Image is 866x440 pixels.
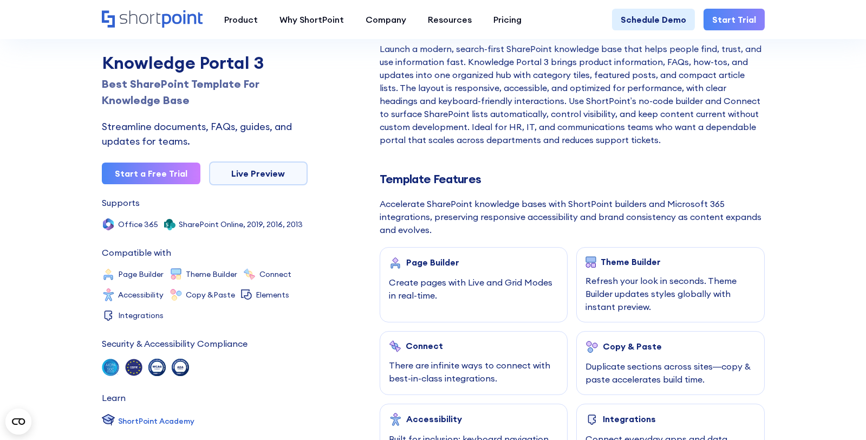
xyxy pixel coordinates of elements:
a: Home [102,10,203,29]
div: Integrations [603,414,656,424]
div: Compatible with [102,248,171,257]
div: Elements [256,291,289,299]
div: Product [224,13,258,26]
div: Copy &Paste [186,291,235,299]
a: Live Preview [209,161,308,185]
h1: Best SharePoint Template For Knowledge Base [102,76,308,108]
div: Page Builder [406,257,459,267]
div: Knowledge Portal 3 [102,50,308,76]
div: Theme Builder [601,257,661,267]
a: Start Trial [704,9,765,30]
div: Accessibility [118,291,164,299]
div: Page Builder [118,270,164,278]
div: Pricing [493,13,522,26]
div: Theme Builder [186,270,237,278]
a: Company [355,9,417,30]
div: SharePoint Online, 2019, 2016, 2013 [179,221,303,228]
div: Connect [259,270,291,278]
div: Why ShortPoint [279,13,344,26]
div: Launch a modern, search-first SharePoint knowledge base that helps people find, trust, and use in... [380,42,765,146]
a: Product [213,9,269,30]
div: Security & Accessibility Compliance [102,339,248,348]
div: Supports [102,198,140,207]
h2: Template Features [380,172,765,186]
div: Copy & Paste [603,341,662,351]
div: Accelerate SharePoint knowledge bases with ShortPoint builders and Microsoft 365 integrations, pr... [380,197,765,236]
a: Schedule Demo [612,9,695,30]
img: soc 2 [102,359,119,376]
button: Open CMP widget [5,409,31,435]
div: Learn [102,393,126,402]
div: Connect [406,341,443,351]
div: Office 365 [118,221,158,228]
div: Create pages with Live and Grid Modes in real-time. [389,276,559,302]
div: Company [366,13,406,26]
div: Integrations [118,312,164,319]
div: Resources [428,13,472,26]
div: ShortPoint Academy [118,416,194,427]
a: Pricing [483,9,532,30]
a: Why ShortPoint [269,9,355,30]
div: Duplicate sections across sites—copy & paste accelerates build time. [585,360,756,386]
div: Accessibility [406,414,462,424]
div: Streamline documents, FAQs, guides, and updates for teams. [102,119,308,148]
iframe: Chat Widget [671,314,866,440]
a: Resources [417,9,483,30]
div: Refresh your look in seconds. Theme Builder updates styles globally with instant preview. [585,274,756,313]
div: There are infinite ways to connect with best-in-class integrations. [389,359,559,385]
a: Start a Free Trial [102,163,200,184]
a: ShortPoint Academy [102,413,194,429]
